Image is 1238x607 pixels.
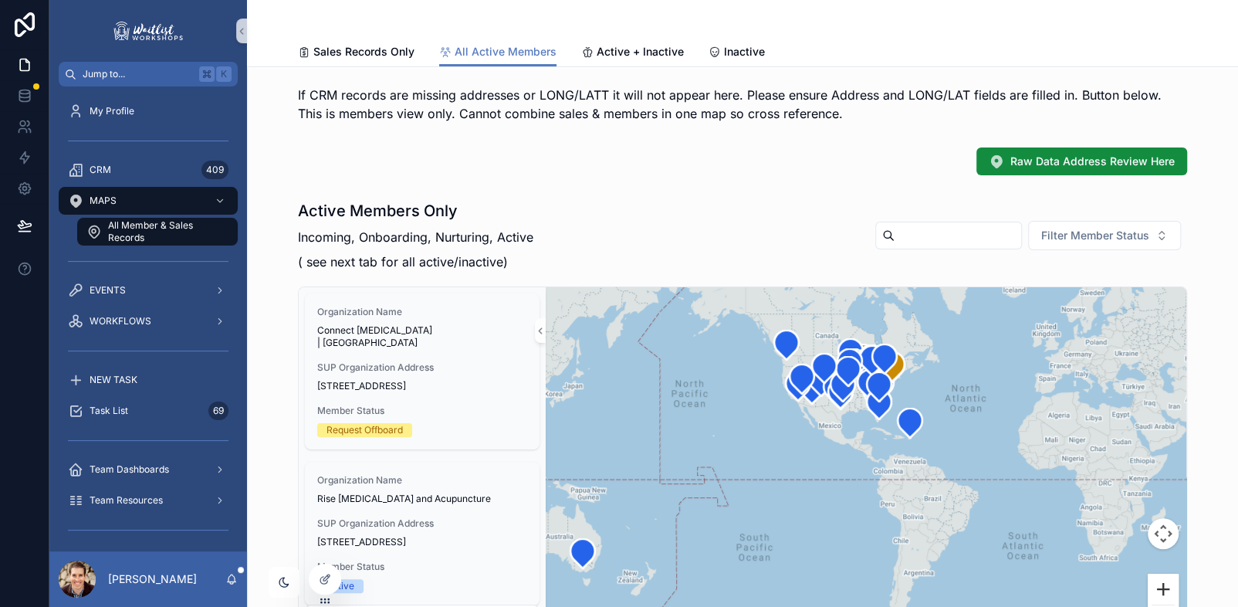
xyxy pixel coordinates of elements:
button: Jump to...K [59,62,238,86]
span: Raw Data Address Review Here [1010,154,1175,169]
span: [STREET_ADDRESS] [317,380,527,392]
span: WORKFLOWS [90,315,151,327]
span: All Member & Sales Records [108,219,222,244]
span: NEW TASK [90,374,137,386]
span: Member Status [317,405,527,417]
p: Incoming, Onboarding, Nurturing, Active [298,228,533,246]
a: Task List69 [59,397,238,425]
a: MAPS [59,187,238,215]
span: SUP Organization Address [317,517,527,530]
span: Team Resources [90,494,163,507]
button: Select Button [1028,221,1181,250]
a: Organization NameConnect [MEDICAL_DATA] | [GEOGRAPHIC_DATA]SUP Organization Address[STREET_ADDRES... [305,293,540,449]
a: Team Dashboards [59,456,238,483]
a: My Profile [59,97,238,125]
span: Member Status [317,561,527,573]
div: scrollable content [49,86,247,551]
div: Request Offboard [326,423,403,437]
a: NEW TASK [59,366,238,394]
a: WORKFLOWS [59,307,238,335]
button: Zoom in [1148,574,1179,605]
span: Team Dashboards [90,463,169,476]
p: ( see next tab for all active/inactive) [298,253,533,271]
img: App logo [111,19,185,43]
h1: Active Members Only [298,200,533,222]
div: 69 [208,402,228,420]
span: Jump to... [83,68,193,80]
span: Rise [MEDICAL_DATA] and Acupuncture [317,493,527,505]
span: If CRM records are missing addresses or LONG/LATT it will not appear here. Please ensure Address ... [298,87,1162,121]
a: Team Resources [59,487,238,514]
span: Filter Member Status [1041,228,1149,243]
span: CRM [90,164,111,176]
div: 409 [201,161,228,179]
span: Inactive [724,44,765,59]
button: Map camera controls [1148,518,1179,549]
p: [PERSON_NAME] [108,571,197,587]
span: Sales Records Only [313,44,414,59]
span: Connect [MEDICAL_DATA] | [GEOGRAPHIC_DATA] [317,324,527,349]
a: Inactive [709,38,765,69]
span: Organization Name [317,474,527,487]
span: Task List [90,405,128,417]
button: Raw Data Address Review Here [976,148,1187,175]
a: EVENTS [59,276,238,304]
a: Active + Inactive [581,38,684,69]
span: My Profile [90,105,134,117]
span: K [218,68,230,80]
span: SUP Organization Address [317,361,527,374]
span: Organization Name [317,306,527,318]
a: Organization NameRise [MEDICAL_DATA] and AcupunctureSUP Organization Address[STREET_ADDRESS]Membe... [305,462,540,605]
a: CRM409 [59,156,238,184]
span: MAPS [90,195,117,207]
span: EVENTS [90,284,126,297]
a: All Member & Sales Records [77,218,238,246]
span: Active + Inactive [597,44,684,59]
a: Sales Records Only [298,38,414,69]
span: All Active Members [455,44,556,59]
span: [STREET_ADDRESS] [317,536,527,548]
a: All Active Members [439,38,556,67]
